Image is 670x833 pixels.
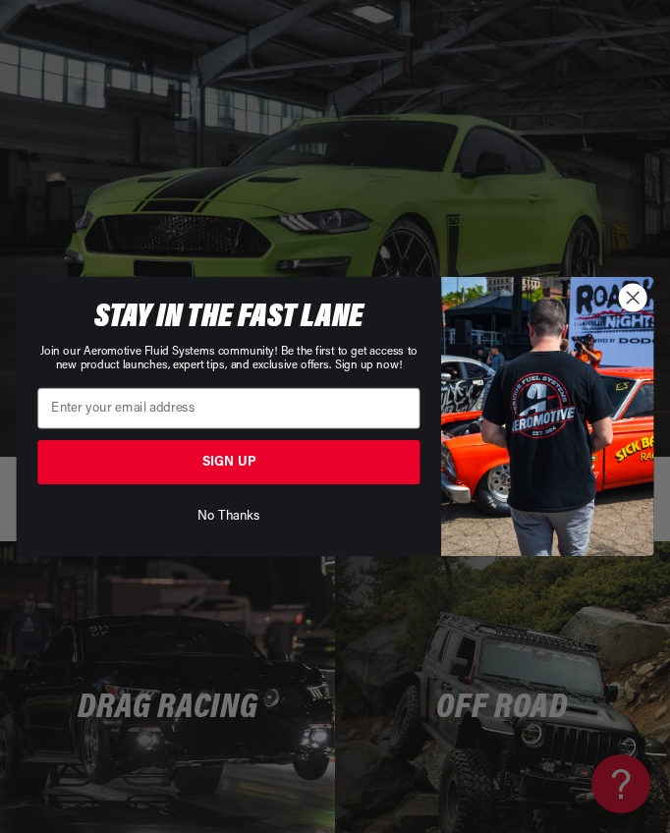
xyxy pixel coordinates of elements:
span: Join our Aeromotive Fluid Systems community! Be the first to get access to new product launches, ... [40,346,417,372]
button: Close dialog [619,283,647,311]
button: SIGN UP [37,440,419,484]
span: STAY IN THE FAST LANE [94,302,363,334]
button: No Thanks [37,501,419,532]
img: 9278e0a8-2f18-4465-98b4-5c473baabe7a.jpeg [441,277,653,556]
input: Enter your email address [37,388,419,429]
